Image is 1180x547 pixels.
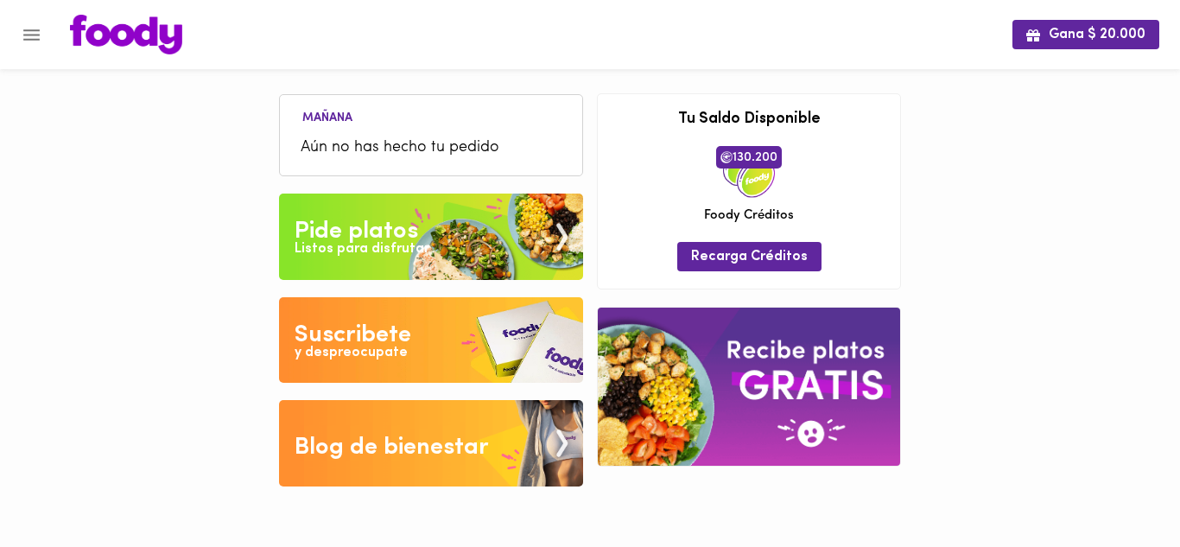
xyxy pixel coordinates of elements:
span: Foody Créditos [704,207,794,225]
span: 130.200 [716,146,782,169]
span: Gana $ 20.000 [1026,27,1145,43]
div: Suscribete [295,318,411,353]
img: logo.png [70,15,182,54]
button: Recarga Créditos [677,242,822,270]
h3: Tu Saldo Disponible [611,111,887,129]
button: Menu [10,14,53,56]
img: foody-creditos.png [720,151,733,163]
img: Pide un Platos [279,194,583,280]
img: referral-banner.png [598,308,900,466]
img: credits-package.png [723,146,775,198]
div: Listos para disfrutar [295,239,429,259]
span: Aún no has hecho tu pedido [301,137,561,160]
img: Disfruta bajar de peso [279,297,583,384]
div: Blog de bienestar [295,430,489,465]
div: y despreocupate [295,343,408,363]
img: Blog de bienestar [279,400,583,487]
span: Recarga Créditos [691,249,808,265]
div: Pide platos [295,214,418,249]
button: Gana $ 20.000 [1012,20,1159,48]
li: Mañana [289,108,366,124]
